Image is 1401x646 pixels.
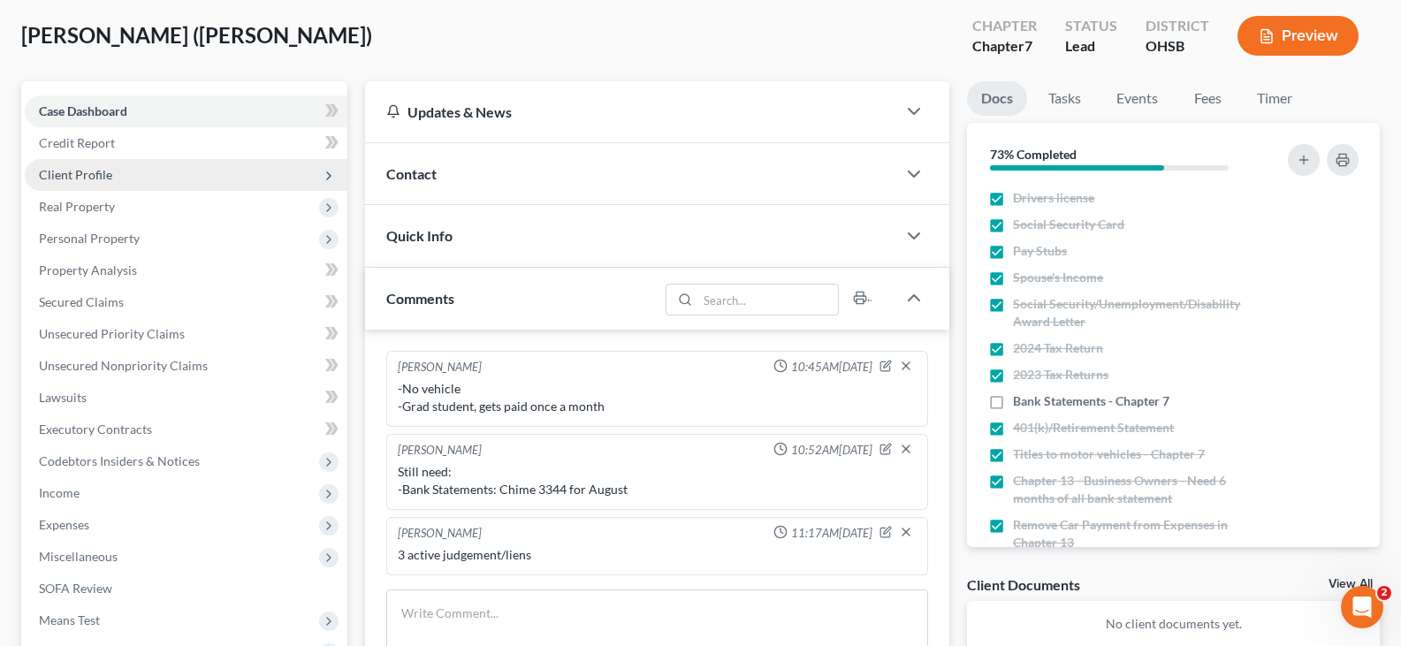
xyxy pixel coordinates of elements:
[398,380,917,415] div: -No vehicle -Grad student, gets paid once a month
[39,581,112,596] span: SOFA Review
[39,294,124,309] span: Secured Claims
[1013,242,1067,260] span: Pay Stubs
[39,453,200,468] span: Codebtors Insiders & Notices
[967,575,1080,594] div: Client Documents
[1102,81,1172,116] a: Events
[1013,295,1261,331] span: Social Security/Unemployment/Disability Award Letter
[1013,392,1169,410] span: Bank Statements - Chapter 7
[25,286,347,318] a: Secured Claims
[972,36,1037,57] div: Chapter
[25,318,347,350] a: Unsecured Priority Claims
[1013,516,1261,551] span: Remove Car Payment from Expenses in Chapter 13
[1146,36,1209,57] div: OHSB
[398,442,482,460] div: [PERSON_NAME]
[386,165,437,182] span: Contact
[1065,16,1117,36] div: Status
[1013,189,1094,207] span: Drivers license
[1013,419,1174,437] span: 401(k)/Retirement Statement
[1179,81,1236,116] a: Fees
[25,573,347,604] a: SOFA Review
[1341,586,1383,628] iframe: Intercom live chat
[39,326,185,341] span: Unsecured Priority Claims
[386,103,875,121] div: Updates & News
[25,350,347,382] a: Unsecured Nonpriority Claims
[39,485,80,500] span: Income
[1146,16,1209,36] div: District
[1013,472,1261,507] span: Chapter 13 - Business Owners - Need 6 months of all bank statement
[398,359,482,376] div: [PERSON_NAME]
[698,285,839,315] input: Search...
[25,95,347,127] a: Case Dashboard
[25,255,347,286] a: Property Analysis
[1013,269,1103,286] span: Spouse's Income
[21,22,372,48] span: [PERSON_NAME] ([PERSON_NAME])
[39,135,115,150] span: Credit Report
[1013,366,1108,384] span: 2023 Tax Returns
[39,422,152,437] span: Executory Contracts
[39,199,115,214] span: Real Property
[39,231,140,246] span: Personal Property
[39,517,89,532] span: Expenses
[25,414,347,445] a: Executory Contracts
[972,16,1037,36] div: Chapter
[39,167,112,182] span: Client Profile
[398,546,917,564] div: 3 active judgement/liens
[39,103,127,118] span: Case Dashboard
[1065,36,1117,57] div: Lead
[39,612,100,627] span: Means Test
[386,290,454,307] span: Comments
[1034,81,1095,116] a: Tasks
[1024,37,1032,54] span: 7
[1013,445,1205,463] span: Titles to motor vehicles - Chapter 7
[39,358,208,373] span: Unsecured Nonpriority Claims
[791,359,872,376] span: 10:45AM[DATE]
[25,127,347,159] a: Credit Report
[1237,16,1359,56] button: Preview
[981,615,1366,633] p: No client documents yet.
[39,390,87,405] span: Lawsuits
[386,227,453,244] span: Quick Info
[791,525,872,542] span: 11:17AM[DATE]
[1243,81,1306,116] a: Timer
[39,262,137,277] span: Property Analysis
[990,147,1077,162] strong: 73% Completed
[398,525,482,543] div: [PERSON_NAME]
[398,463,917,498] div: Still need: -Bank Statements: Chime 3344 for August
[1377,586,1391,600] span: 2
[791,442,872,459] span: 10:52AM[DATE]
[1013,216,1124,233] span: Social Security Card
[1329,578,1373,590] a: View All
[39,549,118,564] span: Miscellaneous
[967,81,1027,116] a: Docs
[1013,339,1103,357] span: 2024 Tax Return
[25,382,347,414] a: Lawsuits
